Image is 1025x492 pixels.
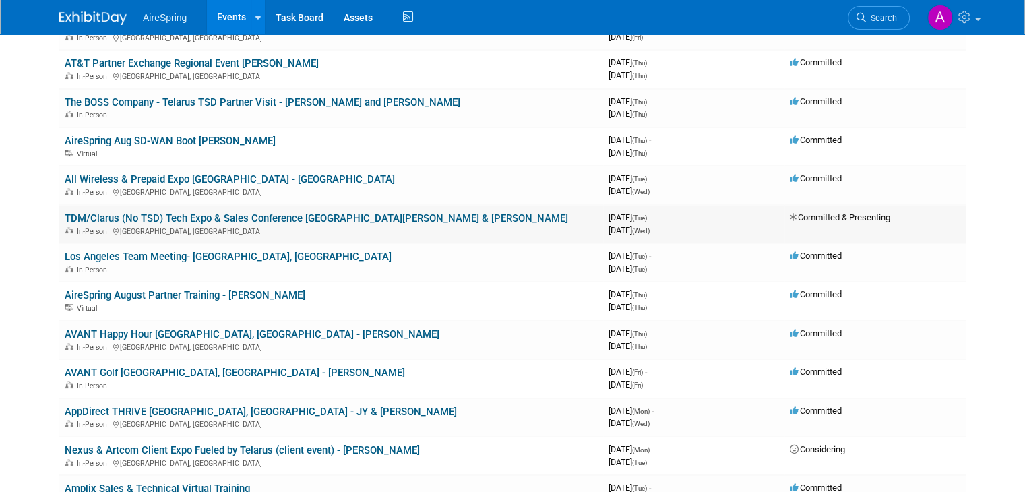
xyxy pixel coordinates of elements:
span: - [649,251,651,261]
span: (Thu) [632,291,647,299]
span: [DATE] [609,57,651,67]
a: The BOSS Company - Telarus TSD Partner Visit - [PERSON_NAME] and [PERSON_NAME] [65,96,460,109]
img: ExhibitDay [59,11,127,25]
span: (Tue) [632,214,647,222]
span: In-Person [77,420,111,429]
span: (Fri) [632,381,643,389]
span: (Thu) [632,150,647,157]
span: [DATE] [609,264,647,274]
a: Los Angeles Team Meeting- [GEOGRAPHIC_DATA], [GEOGRAPHIC_DATA] [65,251,392,263]
span: In-Person [77,227,111,236]
span: Committed [790,289,842,299]
div: [GEOGRAPHIC_DATA], [GEOGRAPHIC_DATA] [65,457,598,468]
a: AppDirect THRIVE [GEOGRAPHIC_DATA], [GEOGRAPHIC_DATA] - JY & [PERSON_NAME] [65,406,457,418]
span: Virtual [77,304,101,313]
a: AVANT Happy Hour [GEOGRAPHIC_DATA], [GEOGRAPHIC_DATA] - [PERSON_NAME] [65,328,439,340]
span: In-Person [77,34,111,42]
span: Committed [790,135,842,145]
span: In-Person [77,343,111,352]
img: In-Person Event [65,72,73,79]
span: [DATE] [609,70,647,80]
span: In-Person [77,72,111,81]
span: - [652,444,654,454]
span: (Wed) [632,227,650,235]
span: (Thu) [632,304,647,311]
span: AireSpring [143,12,187,23]
span: (Thu) [632,98,647,106]
span: [DATE] [609,444,654,454]
span: (Mon) [632,408,650,415]
img: Virtual Event [65,304,73,311]
span: [DATE] [609,186,650,196]
a: AireSpring Aug SD-WAN Boot [PERSON_NAME] [65,135,276,147]
span: (Tue) [632,266,647,273]
span: In-Person [77,111,111,119]
span: (Tue) [632,253,647,260]
span: - [649,328,651,338]
span: (Thu) [632,59,647,67]
div: [GEOGRAPHIC_DATA], [GEOGRAPHIC_DATA] [65,186,598,197]
span: [DATE] [609,135,651,145]
span: [DATE] [609,251,651,261]
span: [DATE] [609,302,647,312]
span: Committed [790,406,842,416]
span: (Tue) [632,459,647,466]
span: [DATE] [609,289,651,299]
span: In-Person [77,188,111,197]
img: In-Person Event [65,266,73,272]
span: (Thu) [632,330,647,338]
img: Angie Handal [927,5,953,30]
span: [DATE] [609,109,647,119]
img: In-Person Event [65,188,73,195]
span: Committed [790,96,842,106]
span: (Tue) [632,175,647,183]
span: [DATE] [609,418,650,428]
span: [DATE] [609,457,647,467]
span: (Fri) [632,34,643,41]
span: [DATE] [609,96,651,106]
span: (Thu) [632,137,647,144]
img: In-Person Event [65,34,73,40]
span: Search [866,13,897,23]
span: Committed [790,251,842,261]
span: (Wed) [632,188,650,195]
span: (Thu) [632,111,647,118]
span: Considering [790,444,845,454]
img: In-Person Event [65,459,73,466]
span: [DATE] [609,32,643,42]
a: AT&T Partner Exchange Regional Event [PERSON_NAME] [65,57,319,69]
span: [DATE] [609,328,651,338]
img: In-Person Event [65,227,73,234]
span: - [649,96,651,106]
a: Nexus & Artcom Client Expo Fueled by Telarus (client event) - [PERSON_NAME] [65,444,420,456]
span: [DATE] [609,225,650,235]
img: Virtual Event [65,150,73,156]
a: Search [848,6,910,30]
span: (Wed) [632,420,650,427]
div: [GEOGRAPHIC_DATA], [GEOGRAPHIC_DATA] [65,32,598,42]
img: In-Person Event [65,381,73,388]
span: [DATE] [609,367,647,377]
span: [DATE] [609,341,647,351]
span: In-Person [77,266,111,274]
span: - [649,173,651,183]
span: Committed & Presenting [790,212,890,222]
span: - [649,57,651,67]
span: [DATE] [609,406,654,416]
span: (Mon) [632,446,650,454]
span: Committed [790,173,842,183]
span: Committed [790,57,842,67]
span: Committed [790,367,842,377]
div: [GEOGRAPHIC_DATA], [GEOGRAPHIC_DATA] [65,341,598,352]
span: [DATE] [609,173,651,183]
span: - [649,135,651,145]
img: In-Person Event [65,111,73,117]
span: (Thu) [632,343,647,350]
div: [GEOGRAPHIC_DATA], [GEOGRAPHIC_DATA] [65,418,598,429]
a: All Wireless & Prepaid Expo [GEOGRAPHIC_DATA] - [GEOGRAPHIC_DATA] [65,173,395,185]
a: TDM/Clarus (No TSD) Tech Expo & Sales Conference [GEOGRAPHIC_DATA][PERSON_NAME] & [PERSON_NAME] [65,212,568,224]
img: In-Person Event [65,343,73,350]
span: [DATE] [609,212,651,222]
span: - [649,289,651,299]
span: (Tue) [632,485,647,492]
